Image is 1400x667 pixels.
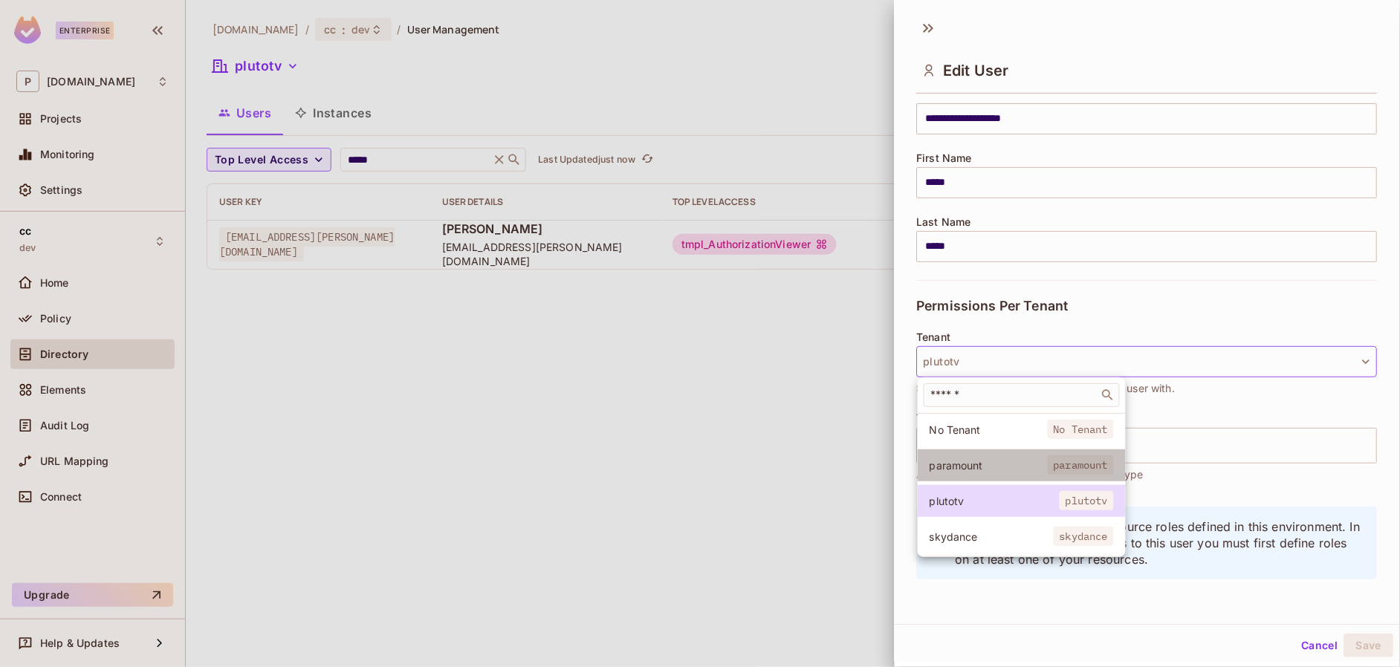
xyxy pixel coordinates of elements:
span: paramount [930,458,1048,472]
span: No Tenant [1048,420,1114,439]
span: plutotv [930,494,1060,508]
span: plutotv [1060,491,1114,510]
span: No Tenant [930,423,1048,437]
span: skydance [1054,527,1114,546]
span: paramount [1048,455,1114,475]
span: skydance [930,530,1054,544]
